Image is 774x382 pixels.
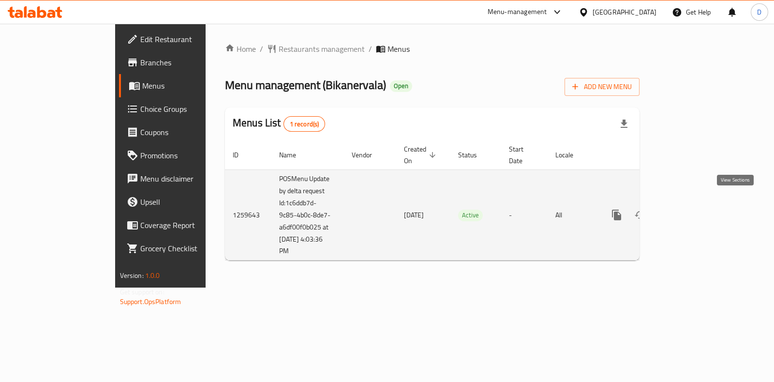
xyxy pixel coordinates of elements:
[548,169,597,260] td: All
[501,169,548,260] td: -
[119,237,244,260] a: Grocery Checklist
[120,269,144,282] span: Version:
[565,78,640,96] button: Add New Menu
[593,7,656,17] div: [GEOGRAPHIC_DATA]
[605,203,628,227] button: more
[119,51,244,74] a: Branches
[120,286,164,298] span: Get support on:
[757,7,761,17] span: D
[119,214,244,237] a: Coverage Report
[140,150,237,161] span: Promotions
[225,169,271,260] td: 1259643
[271,169,344,260] td: POSMenu Update by delta request Id:1c6ddb7d-9c85-4b0c-8de7-a6df00f0b025 at [DATE] 4:03:36 PM
[233,149,251,161] span: ID
[233,116,325,132] h2: Menus List
[390,82,412,90] span: Open
[119,28,244,51] a: Edit Restaurant
[387,43,410,55] span: Menus
[140,33,237,45] span: Edit Restaurant
[628,203,652,227] button: Change Status
[404,209,424,221] span: [DATE]
[119,74,244,97] a: Menus
[284,120,325,129] span: 1 record(s)
[352,149,385,161] span: Vendor
[119,121,244,144] a: Coupons
[140,126,237,138] span: Coupons
[283,116,326,132] div: Total records count
[140,219,237,231] span: Coverage Report
[140,173,237,184] span: Menu disclaimer
[119,97,244,121] a: Choice Groups
[140,103,237,115] span: Choice Groups
[225,43,640,55] nav: breadcrumb
[555,149,586,161] span: Locale
[279,43,365,55] span: Restaurants management
[279,149,309,161] span: Name
[572,81,632,93] span: Add New Menu
[458,149,490,161] span: Status
[390,80,412,92] div: Open
[140,243,237,254] span: Grocery Checklist
[404,143,439,167] span: Created On
[225,74,386,96] span: Menu management ( Bikanervala )
[509,143,536,167] span: Start Date
[458,210,483,221] span: Active
[597,140,706,170] th: Actions
[119,144,244,167] a: Promotions
[145,269,160,282] span: 1.0.0
[488,6,547,18] div: Menu-management
[140,196,237,208] span: Upsell
[119,190,244,214] a: Upsell
[267,43,365,55] a: Restaurants management
[119,167,244,190] a: Menu disclaimer
[120,295,181,308] a: Support.OpsPlatform
[142,80,237,92] span: Menus
[140,57,237,68] span: Branches
[369,43,372,55] li: /
[612,112,636,136] div: Export file
[260,43,263,55] li: /
[225,140,706,261] table: enhanced table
